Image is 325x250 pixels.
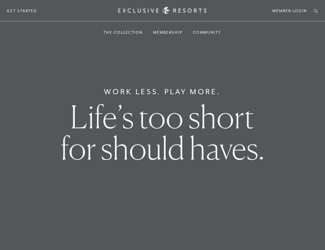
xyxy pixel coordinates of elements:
h1: Life’s too short for should haves. [57,101,268,164]
h6: Work Less. Play More. [104,86,221,97]
a: Get Started [7,8,37,14]
a: The Collection [104,22,143,42]
a: Membership [153,22,182,42]
a: Member Login [273,8,307,14]
a: Community [193,22,221,42]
